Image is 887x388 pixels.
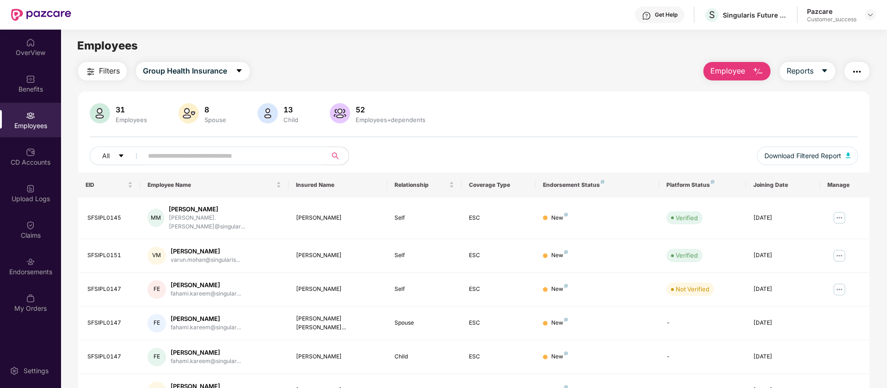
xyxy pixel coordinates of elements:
div: New [551,285,568,294]
img: svg+xml;base64,PHN2ZyBpZD0iQmVuZWZpdHMiIHhtbG5zPSJodHRwOi8vd3d3LnczLm9yZy8yMDAwL3N2ZyIgd2lkdGg9Ij... [26,74,35,84]
span: caret-down [118,153,124,160]
img: svg+xml;base64,PHN2ZyB4bWxucz0iaHR0cDovL3d3dy53My5vcmcvMjAwMC9zdmciIHhtbG5zOnhsaW5rPSJodHRwOi8vd3... [330,103,350,123]
div: 8 [203,105,228,114]
img: svg+xml;base64,PHN2ZyBpZD0iSGVscC0zMngzMiIgeG1sbnM9Imh0dHA6Ly93d3cudzMub3JnLzIwMDAvc3ZnIiB3aWR0aD... [642,11,651,20]
div: [PERSON_NAME] [171,314,241,323]
div: [DATE] [753,214,813,222]
button: Filters [78,62,127,80]
div: varun.mohan@singularis... [171,256,240,265]
div: [PERSON_NAME] [171,281,241,289]
div: [DATE] [753,319,813,327]
img: manageButton [832,210,847,225]
div: New [551,319,568,327]
span: Group Health Insurance [143,65,227,77]
img: svg+xml;base64,PHN2ZyB4bWxucz0iaHR0cDovL3d3dy53My5vcmcvMjAwMC9zdmciIHhtbG5zOnhsaW5rPSJodHRwOi8vd3... [179,103,199,123]
div: Self [394,251,454,260]
button: Group Health Insurancecaret-down [136,62,250,80]
div: Self [394,214,454,222]
img: New Pazcare Logo [11,9,71,21]
div: FE [148,314,166,333]
span: EID [86,181,126,189]
span: search [326,152,344,160]
img: svg+xml;base64,PHN2ZyBpZD0iU2V0dGluZy0yMHgyMCIgeG1sbnM9Imh0dHA6Ly93d3cudzMub3JnLzIwMDAvc3ZnIiB3aW... [10,366,19,376]
span: S [709,9,715,20]
div: Pazcare [807,7,856,16]
div: ESC [469,251,528,260]
div: [DATE] [753,352,813,361]
img: svg+xml;base64,PHN2ZyB4bWxucz0iaHR0cDovL3d3dy53My5vcmcvMjAwMC9zdmciIHdpZHRoPSI4IiBoZWlnaHQ9IjgiIH... [564,351,568,355]
div: New [551,214,568,222]
div: Endorsement Status [543,181,652,189]
button: Download Filtered Report [757,147,858,165]
td: - [659,340,745,374]
div: Get Help [655,11,678,18]
img: svg+xml;base64,PHN2ZyB4bWxucz0iaHR0cDovL3d3dy53My5vcmcvMjAwMC9zdmciIHdpZHRoPSI4IiBoZWlnaHQ9IjgiIH... [564,250,568,254]
div: [PERSON_NAME] [169,205,281,214]
div: Platform Status [666,181,738,189]
img: svg+xml;base64,PHN2ZyB4bWxucz0iaHR0cDovL3d3dy53My5vcmcvMjAwMC9zdmciIHhtbG5zOnhsaW5rPSJodHRwOi8vd3... [258,103,278,123]
button: Allcaret-down [90,147,146,165]
img: svg+xml;base64,PHN2ZyBpZD0iTXlfT3JkZXJzIiBkYXRhLW5hbWU9Ik15IE9yZGVycyIgeG1sbnM9Imh0dHA6Ly93d3cudz... [26,294,35,303]
div: New [551,352,568,361]
img: svg+xml;base64,PHN2ZyB4bWxucz0iaHR0cDovL3d3dy53My5vcmcvMjAwMC9zdmciIHdpZHRoPSI4IiBoZWlnaHQ9IjgiIH... [564,318,568,321]
div: Child [394,352,454,361]
span: Employee Name [148,181,274,189]
img: svg+xml;base64,PHN2ZyB4bWxucz0iaHR0cDovL3d3dy53My5vcmcvMjAwMC9zdmciIHdpZHRoPSIyNCIgaGVpZ2h0PSIyNC... [85,66,96,77]
div: 13 [282,105,300,114]
th: Insured Name [289,172,388,197]
img: svg+xml;base64,PHN2ZyB4bWxucz0iaHR0cDovL3d3dy53My5vcmcvMjAwMC9zdmciIHdpZHRoPSI4IiBoZWlnaHQ9IjgiIH... [601,180,604,184]
div: Not Verified [676,284,709,294]
span: Filters [99,65,120,77]
img: svg+xml;base64,PHN2ZyB4bWxucz0iaHR0cDovL3d3dy53My5vcmcvMjAwMC9zdmciIHhtbG5zOnhsaW5rPSJodHRwOi8vd3... [90,103,110,123]
th: Coverage Type [462,172,536,197]
img: svg+xml;base64,PHN2ZyBpZD0iVXBsb2FkX0xvZ3MiIGRhdGEtbmFtZT0iVXBsb2FkIExvZ3MiIHhtbG5zPSJodHRwOi8vd3... [26,184,35,193]
img: svg+xml;base64,PHN2ZyBpZD0iQ0RfQWNjb3VudHMiIGRhdGEtbmFtZT0iQ0QgQWNjb3VudHMiIHhtbG5zPSJodHRwOi8vd3... [26,148,35,157]
img: svg+xml;base64,PHN2ZyBpZD0iRW5kb3JzZW1lbnRzIiB4bWxucz0iaHR0cDovL3d3dy53My5vcmcvMjAwMC9zdmciIHdpZH... [26,257,35,266]
img: svg+xml;base64,PHN2ZyB4bWxucz0iaHR0cDovL3d3dy53My5vcmcvMjAwMC9zdmciIHdpZHRoPSI4IiBoZWlnaHQ9IjgiIH... [711,180,715,184]
div: FE [148,348,166,366]
span: All [102,151,110,161]
div: [DATE] [753,251,813,260]
div: 31 [114,105,149,114]
img: svg+xml;base64,PHN2ZyBpZD0iRW1wbG95ZWVzIiB4bWxucz0iaHR0cDovL3d3dy53My5vcmcvMjAwMC9zdmciIHdpZHRoPS... [26,111,35,120]
td: - [659,307,745,340]
th: Manage [820,172,869,197]
div: Verified [676,251,698,260]
div: ESC [469,352,528,361]
div: ESC [469,319,528,327]
div: SFSIPL0147 [87,352,133,361]
th: Relationship [387,172,461,197]
div: ESC [469,285,528,294]
button: Reportscaret-down [780,62,835,80]
span: caret-down [821,67,828,75]
div: Child [282,116,300,123]
div: MM [148,209,164,227]
span: Employee [710,65,745,77]
div: Customer_success [807,16,856,23]
div: Settings [21,366,51,376]
img: svg+xml;base64,PHN2ZyB4bWxucz0iaHR0cDovL3d3dy53My5vcmcvMjAwMC9zdmciIHdpZHRoPSI4IiBoZWlnaHQ9IjgiIH... [564,213,568,216]
div: Spouse [394,319,454,327]
div: [PERSON_NAME].[PERSON_NAME]@singular... [169,214,281,231]
button: Employee [703,62,770,80]
div: SFSIPL0151 [87,251,133,260]
div: Self [394,285,454,294]
div: fahami.kareem@singular... [171,357,241,366]
div: [PERSON_NAME] [296,285,380,294]
div: [PERSON_NAME] [296,214,380,222]
div: [PERSON_NAME] [296,352,380,361]
div: [DATE] [753,285,813,294]
div: [PERSON_NAME] [171,247,240,256]
div: SFSIPL0145 [87,214,133,222]
div: Employees+dependents [354,116,427,123]
span: caret-down [235,67,243,75]
div: Verified [676,213,698,222]
div: [PERSON_NAME] [296,251,380,260]
div: New [551,251,568,260]
div: SFSIPL0147 [87,319,133,327]
div: fahami.kareem@singular... [171,289,241,298]
img: svg+xml;base64,PHN2ZyBpZD0iQ2xhaW0iIHhtbG5zPSJodHRwOi8vd3d3LnczLm9yZy8yMDAwL3N2ZyIgd2lkdGg9IjIwIi... [26,221,35,230]
img: manageButton [832,282,847,297]
img: svg+xml;base64,PHN2ZyBpZD0iSG9tZSIgeG1sbnM9Imh0dHA6Ly93d3cudzMub3JnLzIwMDAvc3ZnIiB3aWR0aD0iMjAiIG... [26,38,35,47]
img: svg+xml;base64,PHN2ZyB4bWxucz0iaHR0cDovL3d3dy53My5vcmcvMjAwMC9zdmciIHdpZHRoPSI4IiBoZWlnaHQ9IjgiIH... [564,284,568,288]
